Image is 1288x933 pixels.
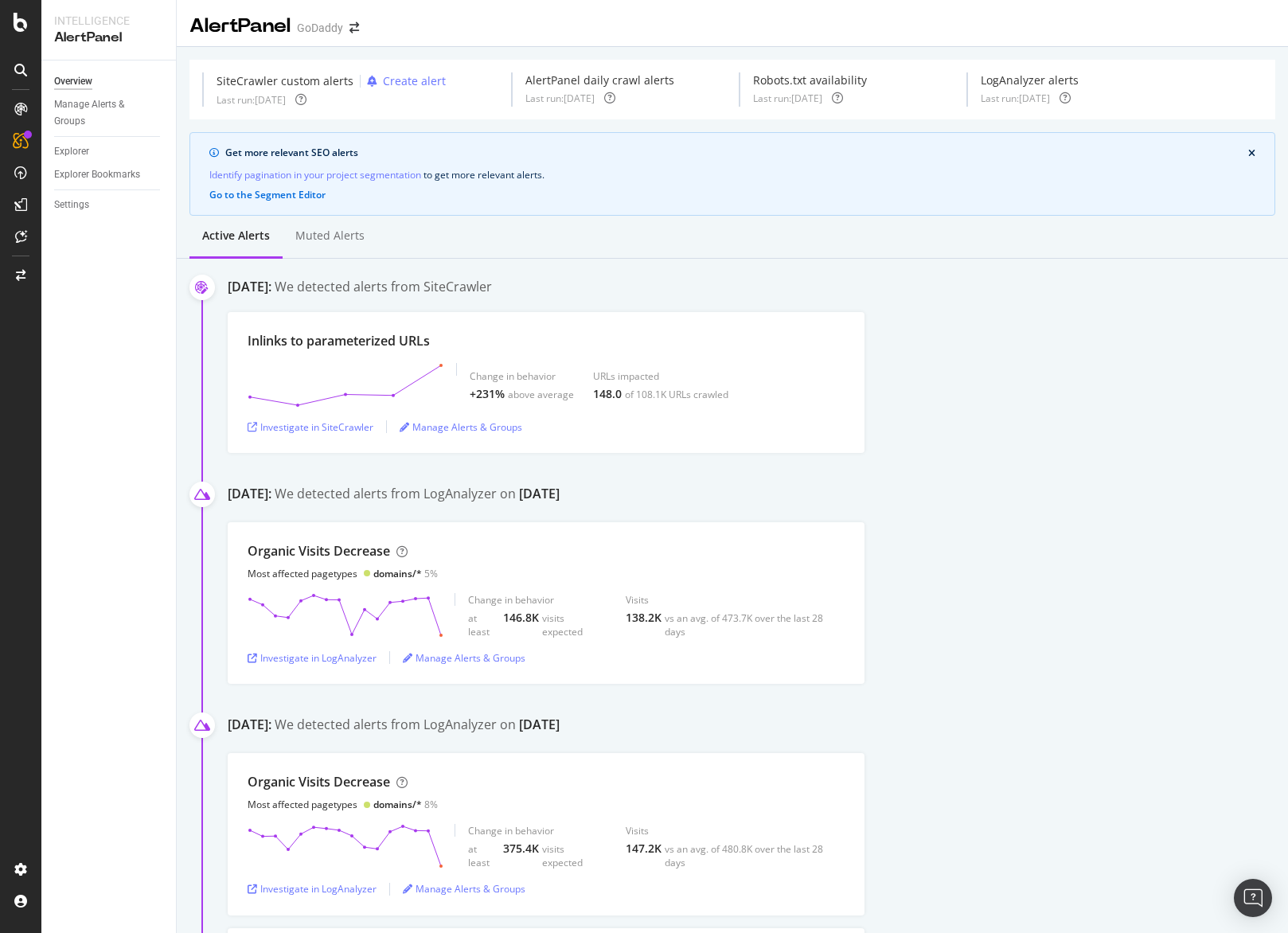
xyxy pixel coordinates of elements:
[373,798,438,811] div: 8%
[248,798,357,811] div: Most affected pagetypes
[217,93,286,107] div: Last run: [DATE]
[275,716,560,737] div: We detected alerts from LogAnalyzer on
[248,645,377,670] button: Investigate in LogAnalyzer
[468,593,607,607] div: Change in behavior
[248,651,377,665] a: Investigate in LogAnalyzer
[228,278,271,296] div: [DATE]:
[403,882,525,896] a: Manage Alerts & Groups
[383,73,446,89] div: Create alert
[1234,879,1272,917] div: Open Intercom Messenger
[503,841,539,857] div: 375.4K
[189,13,291,40] div: AlertPanel
[54,197,89,213] div: Settings
[54,29,163,47] div: AlertPanel
[753,72,867,88] div: Robots.txt availability
[1244,145,1259,162] button: close banner
[275,278,492,296] div: We detected alerts from SiteCrawler
[248,567,357,580] div: Most affected pagetypes
[297,20,343,36] div: GoDaddy
[400,414,522,439] button: Manage Alerts & Groups
[202,228,270,244] div: Active alerts
[248,332,430,350] div: Inlinks to parameterized URLs
[209,166,421,183] a: Identify pagination in your project segmentation
[626,824,845,837] div: Visits
[470,369,574,383] div: Change in behavior
[542,611,607,638] div: visits expected
[248,876,377,902] button: Investigate in LogAnalyzer
[373,567,422,580] div: domains/*
[403,645,525,670] button: Manage Alerts & Groups
[54,73,165,90] a: Overview
[54,166,140,183] div: Explorer Bookmarks
[403,876,525,902] button: Manage Alerts & Groups
[626,841,662,857] div: 147.2K
[468,842,500,869] div: at least
[403,651,525,665] a: Manage Alerts & Groups
[209,189,326,201] button: Go to the Segment Editor
[373,567,438,580] div: 5%
[209,166,1255,183] div: to get more relevant alerts .
[519,716,560,734] div: [DATE]
[753,92,822,105] div: Last run: [DATE]
[54,96,150,130] div: Manage Alerts & Groups
[189,132,1275,216] div: info banner
[981,72,1079,88] div: LogAnalyzer alerts
[400,420,522,434] a: Manage Alerts & Groups
[248,773,390,791] div: Organic Visits Decrease
[217,73,353,89] div: SiteCrawler custom alerts
[248,420,373,434] a: Investigate in SiteCrawler
[373,798,422,811] div: domains/*
[626,593,845,607] div: Visits
[275,485,560,506] div: We detected alerts from LogAnalyzer on
[248,882,377,896] a: Investigate in LogAnalyzer
[525,72,674,88] div: AlertPanel daily crawl alerts
[468,611,500,638] div: at least
[508,388,574,401] div: above average
[981,92,1050,105] div: Last run: [DATE]
[228,716,271,737] div: [DATE]:
[54,197,165,213] a: Settings
[525,92,595,105] div: Last run: [DATE]
[54,96,165,130] a: Manage Alerts & Groups
[470,386,505,402] div: +231%
[228,485,271,506] div: [DATE]:
[248,542,390,560] div: Organic Visits Decrease
[665,611,845,638] div: vs an avg. of 473.7K over the last 28 days
[593,369,728,383] div: URLs impacted
[625,388,728,401] div: of 108.1K URLs crawled
[54,13,163,29] div: Intelligence
[519,485,560,503] div: [DATE]
[593,386,622,402] div: 148.0
[361,72,446,90] button: Create alert
[54,143,89,160] div: Explorer
[54,143,165,160] a: Explorer
[248,414,373,439] button: Investigate in SiteCrawler
[225,146,1248,160] div: Get more relevant SEO alerts
[54,73,92,90] div: Overview
[542,842,607,869] div: visits expected
[665,842,845,869] div: vs an avg. of 480.8K over the last 28 days
[295,228,365,244] div: Muted alerts
[503,610,539,626] div: 146.8K
[626,610,662,626] div: 138.2K
[349,22,359,33] div: arrow-right-arrow-left
[468,824,607,837] div: Change in behavior
[54,166,165,183] a: Explorer Bookmarks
